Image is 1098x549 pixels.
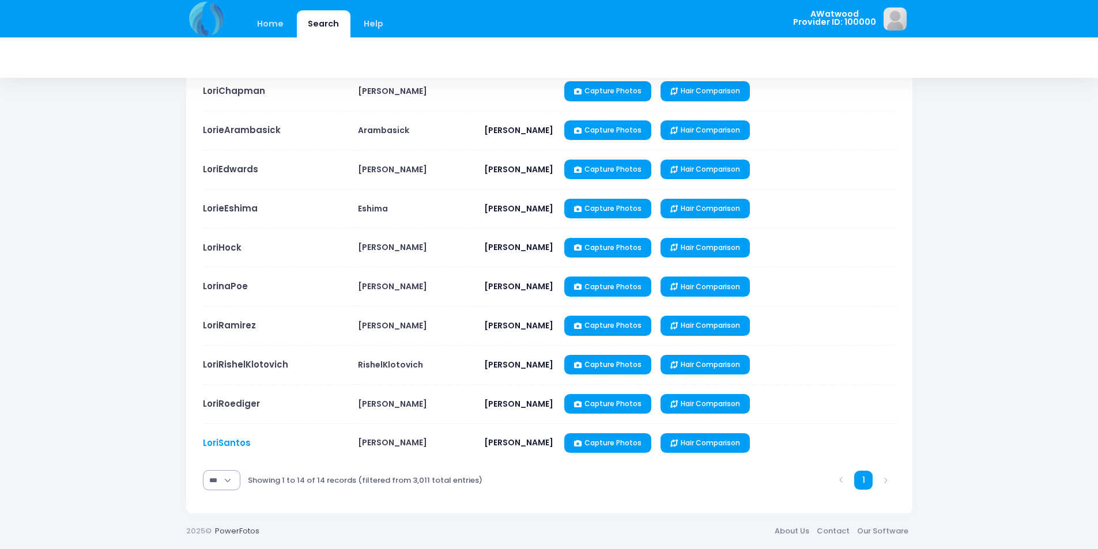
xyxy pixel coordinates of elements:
[484,359,553,370] span: [PERSON_NAME]
[358,320,427,331] span: [PERSON_NAME]
[484,124,553,136] span: [PERSON_NAME]
[854,471,873,490] a: 1
[484,241,553,253] span: [PERSON_NAME]
[813,521,854,542] a: Contact
[564,316,651,335] a: Capture Photos
[884,7,907,31] img: image
[661,120,750,140] a: Hair Comparison
[661,433,750,453] a: Hair Comparison
[203,124,281,136] a: LorieArambasick
[203,397,260,410] a: LoriRoediger
[297,10,350,37] a: Search
[358,241,427,253] span: [PERSON_NAME]
[246,10,295,37] a: Home
[484,320,553,331] span: [PERSON_NAME]
[484,398,553,410] span: [PERSON_NAME]
[358,398,427,410] span: [PERSON_NAME]
[358,164,427,175] span: [PERSON_NAME]
[203,241,242,253] a: LoriHock
[352,10,394,37] a: Help
[358,437,427,448] span: [PERSON_NAME]
[661,316,750,335] a: Hair Comparison
[358,359,423,370] span: RishelKlotovich
[358,203,388,214] span: Eshima
[771,521,813,542] a: About Us
[358,85,427,97] span: [PERSON_NAME]
[661,394,750,414] a: Hair Comparison
[661,160,750,179] a: Hair Comparison
[203,202,258,214] a: LorieEshima
[484,203,553,214] span: [PERSON_NAME]
[248,467,482,494] div: Showing 1 to 14 of 14 records (filtered from 3,011 total entries)
[484,164,553,175] span: [PERSON_NAME]
[661,238,750,258] a: Hair Comparison
[661,355,750,374] a: Hair Comparison
[215,525,259,536] a: PowerFotos
[186,525,212,536] span: 2025©
[661,199,750,218] a: Hair Comparison
[203,280,248,292] a: LorinaPoe
[484,437,553,448] span: [PERSON_NAME]
[564,81,651,101] a: Capture Photos
[564,277,651,296] a: Capture Photos
[564,238,651,258] a: Capture Photos
[358,281,427,292] span: [PERSON_NAME]
[484,281,553,292] span: [PERSON_NAME]
[358,124,409,136] span: Arambasick
[564,433,651,453] a: Capture Photos
[854,521,912,542] a: Our Software
[661,81,750,101] a: Hair Comparison
[203,163,258,175] a: LoriEdwards
[203,319,256,331] a: LoriRamirez
[203,358,288,370] a: LoriRishelKlotovich
[564,120,651,140] a: Capture Photos
[564,160,651,179] a: Capture Photos
[203,85,265,97] a: LoriChapman
[564,355,651,374] a: Capture Photos
[203,437,251,449] a: LoriSantos
[564,394,651,414] a: Capture Photos
[564,199,651,218] a: Capture Photos
[661,277,750,296] a: Hair Comparison
[793,10,876,26] span: AWatwood Provider ID: 100000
